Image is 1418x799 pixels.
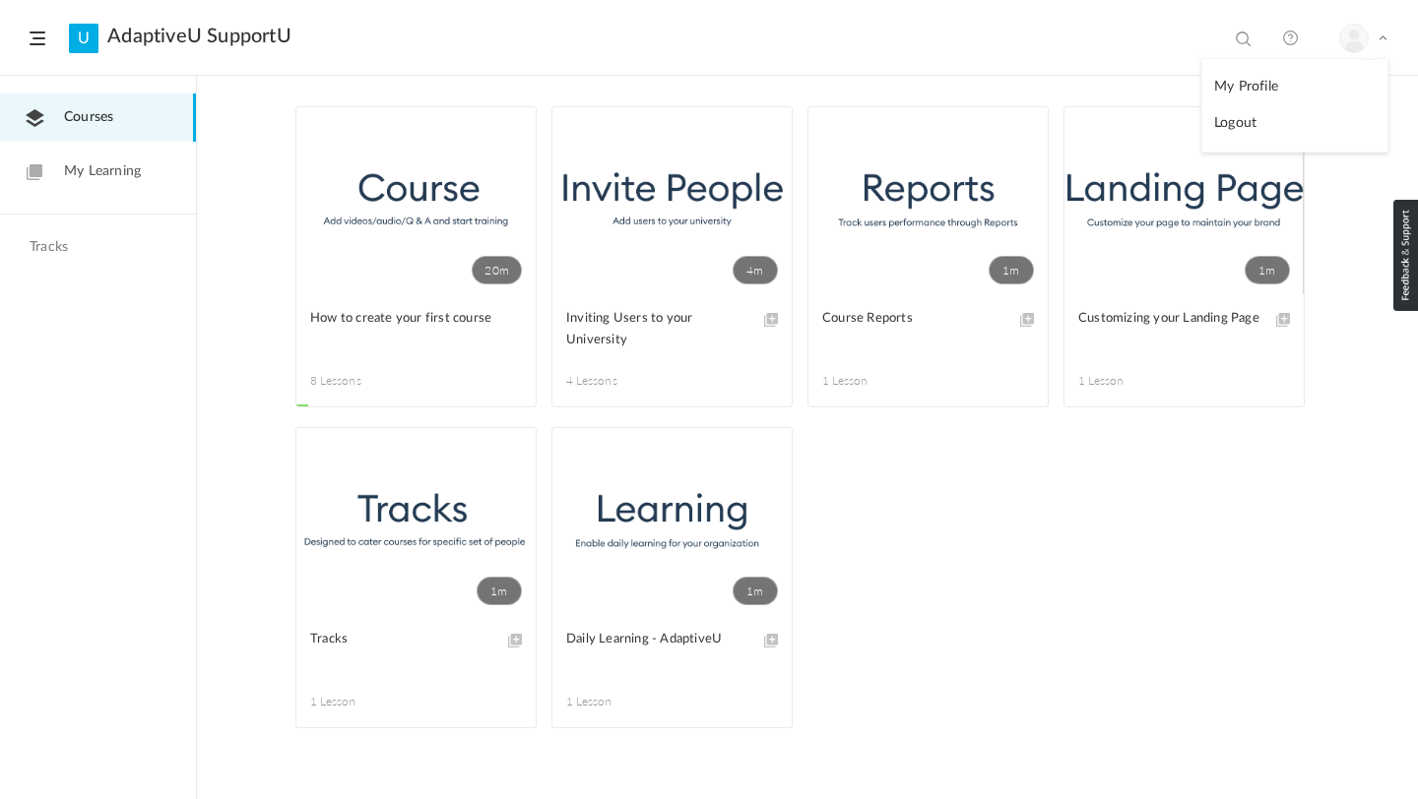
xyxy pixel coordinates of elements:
[310,629,522,673] a: Tracks
[822,308,1004,330] span: Course Reports
[472,256,522,284] span: 20m
[310,308,522,352] a: How to create your first course
[310,629,492,650] span: Tracks
[1078,372,1185,390] span: 1 Lesson
[733,577,778,605] span: 1m
[566,308,748,351] span: Inviting Users to your University
[310,693,417,710] span: 1 Lesson
[1078,308,1290,352] a: Customizing your Landing Page
[30,239,161,256] h4: Tracks
[822,372,929,390] span: 1 Lesson
[822,308,1034,352] a: Course Reports
[566,372,673,390] span: 4 Lessons
[989,256,1034,284] span: 1m
[552,428,792,615] a: 1m
[566,629,748,650] span: Daily Learning - AdaptiveU
[1202,105,1387,142] a: Logout
[733,256,778,284] span: 4m
[296,428,536,615] a: 1m
[1078,308,1260,330] span: Customizing your Landing Page
[64,161,141,182] span: My Learning
[566,693,673,710] span: 1 Lesson
[477,577,522,605] span: 1m
[552,107,792,294] a: 4m
[1202,69,1387,105] a: My Profile
[1064,107,1304,294] a: 1m
[1340,25,1368,52] img: user-image.png
[310,372,417,390] span: 8 Lessons
[296,107,536,294] a: 20m
[310,308,492,330] span: How to create your first course
[1245,256,1290,284] span: 1m
[69,24,98,53] a: U
[64,107,113,128] span: Courses
[1393,200,1418,311] img: loop_feedback_btn.png
[566,629,778,673] a: Daily Learning - AdaptiveU
[566,308,778,352] a: Inviting Users to your University
[808,107,1048,294] a: 1m
[107,25,291,48] a: AdaptiveU SupportU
